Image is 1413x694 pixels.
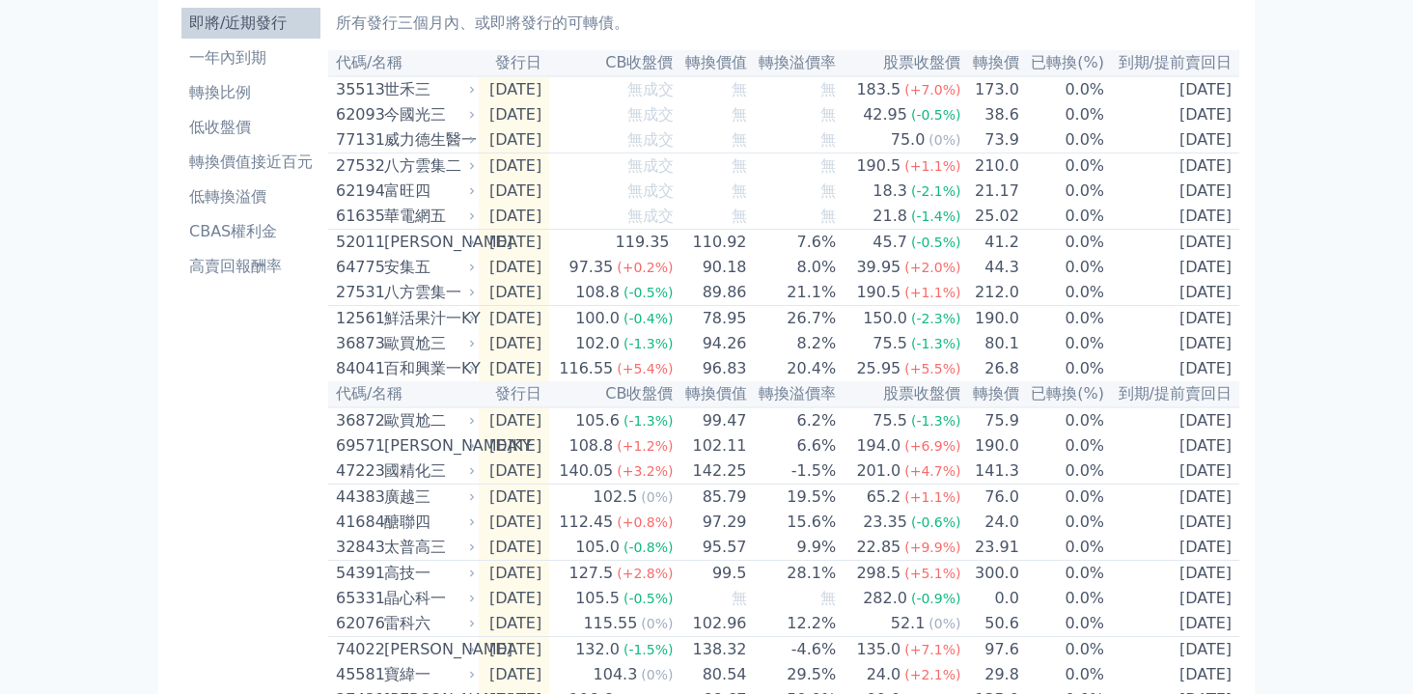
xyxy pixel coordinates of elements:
td: [DATE] [479,356,549,381]
td: 0.0% [1020,433,1105,458]
th: 到期/提前賣回日 [1105,381,1239,407]
td: [DATE] [1105,356,1239,381]
td: 8.0% [748,255,838,280]
div: [PERSON_NAME]KY [384,434,471,458]
td: [DATE] [479,407,549,433]
div: 國精化三 [384,459,471,483]
div: 富旺四 [384,180,471,203]
li: 即將/近期發行 [181,12,320,35]
td: [DATE] [1105,230,1239,256]
span: (0%) [641,489,673,505]
div: 廣越三 [384,486,471,509]
div: 298.5 [852,562,904,585]
th: 發行日 [479,50,549,76]
td: 173.0 [961,76,1019,102]
div: [PERSON_NAME] [384,638,471,661]
span: 無 [732,181,747,200]
td: 190.0 [961,306,1019,332]
td: -1.5% [748,458,838,485]
td: 0.0% [1020,331,1105,356]
th: CB收盤價 [549,50,674,76]
td: [DATE] [479,306,549,332]
td: 50.6 [961,611,1019,637]
a: 高賣回報酬率 [181,251,320,282]
td: 38.6 [961,102,1019,127]
div: 65331 [336,587,379,610]
div: 127.5 [565,562,617,585]
div: 威力德生醫一 [384,128,471,152]
span: 無 [820,207,836,225]
th: 發行日 [479,381,549,407]
td: 0.0% [1020,458,1105,485]
p: 所有發行三個月內、或即將發行的可轉債。 [336,12,1232,35]
td: 0.0% [1020,611,1105,637]
span: (+6.9%) [904,438,960,454]
div: 150.0 [859,307,911,330]
td: [DATE] [1105,458,1239,485]
span: 無 [732,80,747,98]
a: 轉換價值接近百元 [181,147,320,178]
span: (-1.3%) [911,336,961,351]
div: 52011 [336,231,379,254]
td: 7.6% [748,230,838,256]
a: 即將/近期發行 [181,8,320,39]
td: [DATE] [479,127,549,153]
td: 78.95 [675,306,748,332]
td: 0.0% [1020,485,1105,511]
td: 0.0% [1020,153,1105,180]
li: CBAS權利金 [181,220,320,243]
div: 201.0 [852,459,904,483]
td: 26.7% [748,306,838,332]
div: 42.95 [859,103,911,126]
td: 212.0 [961,280,1019,306]
div: 62076 [336,612,379,635]
div: 119.35 [612,231,674,254]
td: [DATE] [1105,485,1239,511]
span: (-1.4%) [911,208,961,224]
div: 54391 [336,562,379,585]
li: 高賣回報酬率 [181,255,320,278]
td: -4.6% [748,637,838,663]
div: 太普高三 [384,536,471,559]
div: 102.5 [590,486,642,509]
span: 無 [732,589,747,607]
div: 105.6 [571,409,623,432]
span: 無 [732,207,747,225]
div: 52.1 [887,612,929,635]
div: 115.55 [579,612,641,635]
td: 6.6% [748,433,838,458]
td: 9.9% [748,535,838,561]
td: [DATE] [1105,561,1239,587]
div: 世禾三 [384,78,471,101]
span: (+3.2%) [617,463,673,479]
span: (-0.5%) [911,107,961,123]
th: 已轉換(%) [1020,50,1105,76]
td: 89.86 [675,280,748,306]
th: 轉換溢價率 [748,381,838,407]
td: 12.2% [748,611,838,637]
td: [DATE] [479,230,549,256]
td: [DATE] [479,204,549,230]
span: (-0.8%) [623,540,674,555]
td: [DATE] [1105,331,1239,356]
div: 華電網五 [384,205,471,228]
div: 27532 [336,154,379,178]
div: 108.8 [571,281,623,304]
td: [DATE] [1105,611,1239,637]
th: CB收盤價 [549,381,674,407]
td: [DATE] [1105,586,1239,611]
td: [DATE] [479,458,549,485]
div: 18.3 [869,180,911,203]
div: 62194 [336,180,379,203]
td: 0.0% [1020,561,1105,587]
td: [DATE] [479,637,549,663]
span: (+2.0%) [904,260,960,275]
div: 75.5 [869,409,911,432]
span: (-1.3%) [911,413,961,429]
td: [DATE] [1105,255,1239,280]
a: CBAS權利金 [181,216,320,247]
li: 一年內到期 [181,46,320,69]
span: (-0.5%) [623,285,674,300]
div: 47223 [336,459,379,483]
div: 116.55 [555,357,617,380]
